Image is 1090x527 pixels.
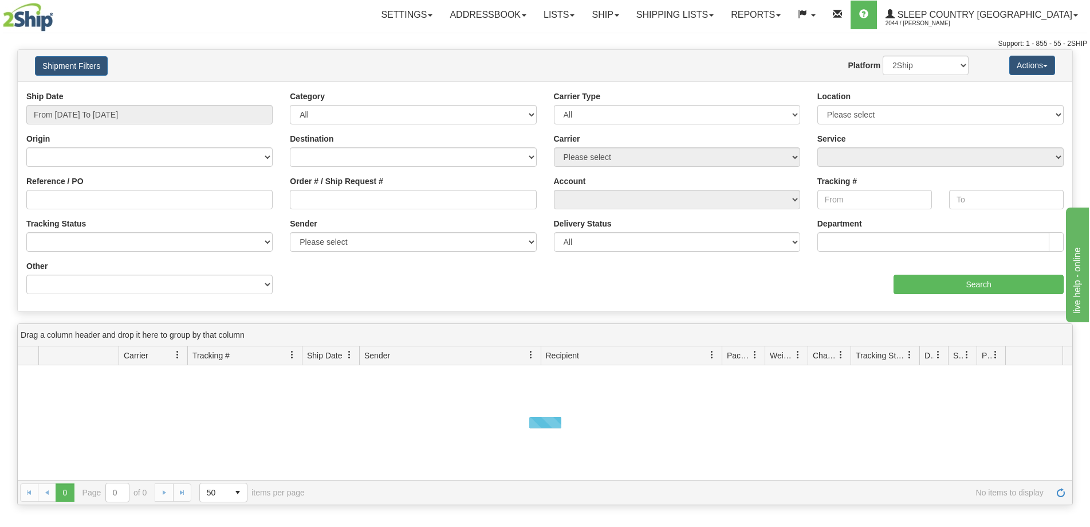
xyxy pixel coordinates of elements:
label: Delivery Status [554,218,612,229]
button: Actions [1009,56,1055,75]
a: Reports [722,1,789,29]
a: Ship [583,1,627,29]
a: Settings [372,1,441,29]
span: Packages [727,350,751,361]
label: Other [26,260,48,272]
span: 2044 / [PERSON_NAME] [886,18,971,29]
div: grid grouping header [18,324,1072,346]
a: Ship Date filter column settings [340,345,359,365]
span: Page of 0 [82,483,147,502]
a: Pickup Status filter column settings [986,345,1005,365]
input: To [949,190,1064,209]
a: Shipment Issues filter column settings [957,345,977,365]
img: logo2044.jpg [3,3,53,32]
a: Sender filter column settings [521,345,541,365]
a: Packages filter column settings [745,345,765,365]
a: Charge filter column settings [831,345,851,365]
a: Shipping lists [628,1,722,29]
span: Pickup Status [982,350,991,361]
span: Page 0 [56,483,74,502]
span: select [229,483,247,502]
label: Platform [848,60,880,71]
label: Location [817,91,851,102]
label: Ship Date [26,91,64,102]
input: Search [894,275,1064,294]
button: Shipment Filters [35,56,108,76]
span: Weight [770,350,794,361]
span: 50 [207,487,222,498]
a: Tracking Status filter column settings [900,345,919,365]
iframe: chat widget [1064,205,1089,322]
label: Account [554,175,586,187]
a: Sleep Country [GEOGRAPHIC_DATA] 2044 / [PERSON_NAME] [877,1,1087,29]
label: Tracking # [817,175,857,187]
div: Support: 1 - 855 - 55 - 2SHIP [3,39,1087,49]
span: Page sizes drop down [199,483,247,502]
a: Carrier filter column settings [168,345,187,365]
a: Lists [535,1,583,29]
label: Sender [290,218,317,229]
a: Weight filter column settings [788,345,808,365]
span: items per page [199,483,305,502]
label: Tracking Status [26,218,86,229]
label: Destination [290,133,333,145]
label: Reference / PO [26,175,84,187]
span: Tracking # [192,350,230,361]
label: Department [817,218,862,229]
span: Shipment Issues [953,350,963,361]
a: Refresh [1052,483,1070,502]
span: Ship Date [307,350,342,361]
a: Delivery Status filter column settings [928,345,948,365]
span: Tracking Status [856,350,906,361]
a: Recipient filter column settings [702,345,722,365]
input: From [817,190,932,209]
label: Service [817,133,846,145]
label: Origin [26,133,50,145]
span: Delivery Status [924,350,934,361]
label: Category [290,91,325,102]
span: Carrier [124,350,148,361]
span: Sender [364,350,390,361]
span: Charge [813,350,837,361]
label: Carrier Type [554,91,600,102]
span: Sleep Country [GEOGRAPHIC_DATA] [895,10,1072,19]
a: Addressbook [441,1,535,29]
span: No items to display [321,488,1044,497]
div: live help - online [9,7,106,21]
label: Order # / Ship Request # [290,175,383,187]
a: Tracking # filter column settings [282,345,302,365]
span: Recipient [546,350,579,361]
label: Carrier [554,133,580,145]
